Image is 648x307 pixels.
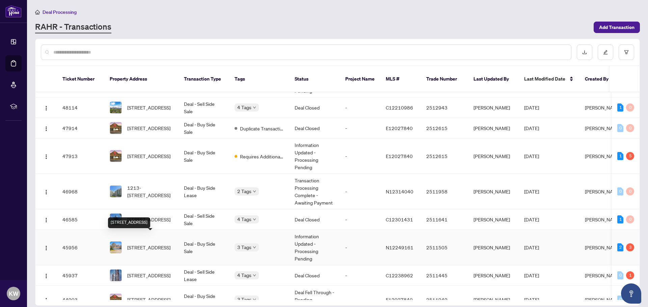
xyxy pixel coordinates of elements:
[179,97,229,118] td: Deal - Sell Side Sale
[289,139,340,174] td: Information Updated - Processing Pending
[617,152,623,160] div: 1
[386,125,413,131] span: E12027840
[617,243,623,251] div: 2
[386,188,413,194] span: N12314040
[289,118,340,139] td: Deal Closed
[524,297,539,303] span: [DATE]
[253,274,256,277] span: down
[577,44,592,60] button: download
[340,139,380,174] td: -
[41,242,52,253] button: Logo
[229,66,289,92] th: Tags
[44,217,49,223] img: Logo
[585,104,621,111] span: [PERSON_NAME]
[340,209,380,230] td: -
[421,97,468,118] td: 2512943
[237,296,251,303] span: 3 Tags
[617,215,623,223] div: 1
[585,188,621,194] span: [PERSON_NAME]
[41,102,52,113] button: Logo
[179,209,229,230] td: Deal - Sell Side Sale
[57,209,104,230] td: 46585
[524,216,539,222] span: [DATE]
[386,297,413,303] span: E12027840
[626,187,634,195] div: 0
[617,187,623,195] div: 0
[253,106,256,109] span: down
[524,104,539,111] span: [DATE]
[57,66,104,92] th: Ticket Number
[626,271,634,279] div: 1
[179,66,229,92] th: Transaction Type
[57,265,104,286] td: 45937
[421,118,468,139] td: 2512615
[626,215,634,223] div: 0
[127,272,170,279] span: [STREET_ADDRESS]
[57,230,104,265] td: 45956
[340,265,380,286] td: -
[179,230,229,265] td: Deal - Buy Side Sale
[44,189,49,195] img: Logo
[108,217,150,228] div: [STREET_ADDRESS]
[110,150,122,162] img: thumbnail-img
[44,126,49,131] img: Logo
[41,294,52,305] button: Logo
[43,9,77,15] span: Deal Processing
[340,66,380,92] th: Project Name
[524,153,539,159] span: [DATE]
[626,243,634,251] div: 3
[110,122,122,134] img: thumbnail-img
[340,118,380,139] td: -
[127,216,170,223] span: [STREET_ADDRESS]
[44,105,49,111] img: Logo
[585,125,621,131] span: [PERSON_NAME]
[468,174,519,209] td: [PERSON_NAME]
[44,298,49,303] img: Logo
[617,296,623,304] div: 0
[386,244,413,250] span: N12249161
[421,209,468,230] td: 2511641
[468,265,519,286] td: [PERSON_NAME]
[179,139,229,174] td: Deal - Buy Side Sale
[127,244,170,251] span: [STREET_ADDRESS]
[110,294,122,305] img: thumbnail-img
[598,44,613,60] button: edit
[41,151,52,161] button: Logo
[253,190,256,193] span: down
[617,124,623,132] div: 0
[9,289,19,298] span: KW
[468,97,519,118] td: [PERSON_NAME]
[41,270,52,281] button: Logo
[179,265,229,286] td: Deal - Sell Side Lease
[104,66,179,92] th: Property Address
[519,66,579,92] th: Last Modified Date
[524,75,565,83] span: Last Modified Date
[421,230,468,265] td: 2511505
[619,44,634,60] button: filter
[179,174,229,209] td: Deal - Buy Side Lease
[253,246,256,249] span: down
[35,21,111,33] a: RAHR - Transactions
[289,174,340,209] td: Transaction Processing Complete - Awaiting Payment
[41,186,52,197] button: Logo
[603,50,608,55] span: edit
[386,272,413,278] span: C12238962
[57,174,104,209] td: 46968
[582,50,587,55] span: download
[421,265,468,286] td: 2511445
[127,152,170,160] span: [STREET_ADDRESS]
[524,125,539,131] span: [DATE]
[421,139,468,174] td: 2512615
[289,209,340,230] td: Deal Closed
[237,271,251,279] span: 4 Tags
[110,242,122,253] img: thumbnail-img
[240,125,284,132] span: Duplicate Transaction
[594,22,640,33] button: Add Transaction
[110,186,122,197] img: thumbnail-img
[468,209,519,230] td: [PERSON_NAME]
[35,10,40,14] span: home
[340,230,380,265] td: -
[289,230,340,265] td: Information Updated - Processing Pending
[57,118,104,139] td: 47914
[468,118,519,139] td: [PERSON_NAME]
